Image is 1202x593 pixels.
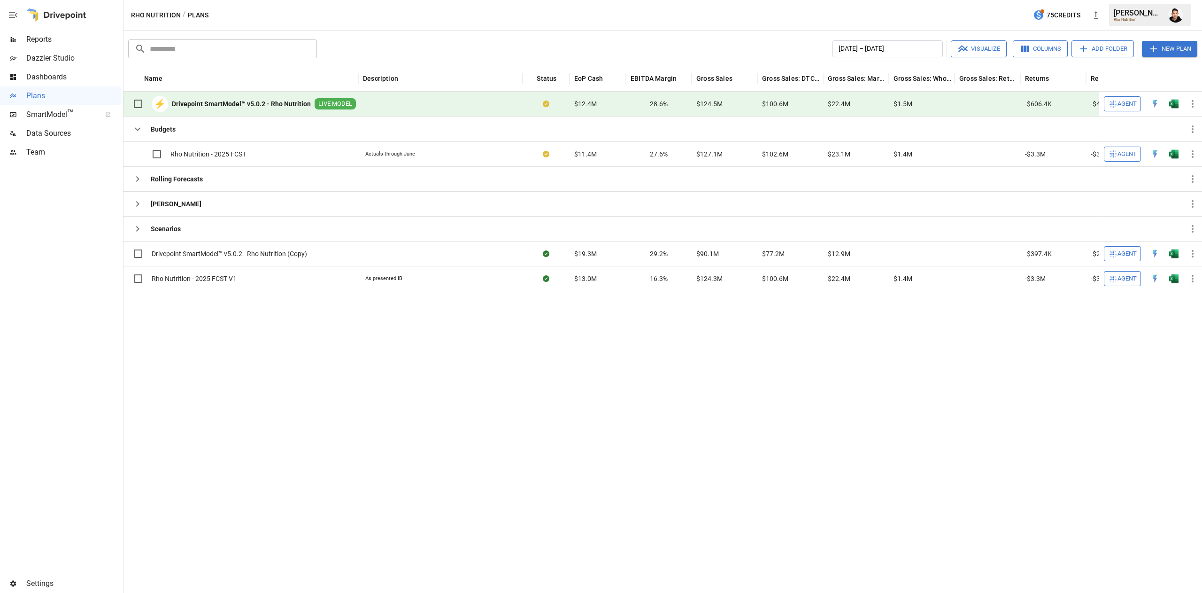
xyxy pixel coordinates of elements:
span: Agent [1117,99,1137,109]
b: Drivepoint SmartModel™ v5.0.2 - Rho Nutrition [172,99,311,109]
span: Agent [1117,273,1137,284]
button: New Plan [1142,41,1197,57]
span: $100.6M [762,274,788,283]
span: Data Sources [26,128,121,139]
span: Rho Nutrition - 2025 FCST V1 [152,274,237,283]
span: Plans [26,90,121,101]
span: -$3.3M [1025,274,1046,283]
span: Agent [1117,249,1137,259]
span: Agent [1117,149,1137,160]
span: $1.5M [894,99,912,109]
div: Open in Excel [1169,249,1179,258]
div: Open in Quick Edit [1150,249,1160,258]
div: Open in Quick Edit [1150,99,1160,109]
div: Name [144,75,162,82]
button: Agent [1104,271,1141,286]
span: $22.4M [828,99,850,109]
span: -$397.4K [1025,249,1052,258]
div: Gross Sales [696,75,732,82]
button: Rho Nutrition [131,9,181,21]
img: quick-edit-flash.b8aec18c.svg [1150,99,1160,109]
span: 29.2% [650,249,668,258]
b: Rolling Forecasts [151,174,203,184]
div: EBITDA Margin [631,75,677,82]
span: $124.3M [696,274,723,283]
span: -$423.4K [1091,99,1117,109]
div: EoP Cash [574,75,603,82]
button: Columns [1013,40,1068,57]
div: Sync complete [543,274,549,283]
span: $90.1M [696,249,719,258]
span: $13.0M [574,274,597,283]
div: Gross Sales: Marketplace [828,75,886,82]
div: Open in Quick Edit [1150,149,1160,159]
div: Status [537,75,556,82]
span: -$606.4K [1025,99,1052,109]
span: $19.3M [574,249,597,258]
span: $124.5M [696,99,723,109]
span: $22.4M [828,274,850,283]
span: $12.9M [828,249,850,258]
div: Gross Sales: DTC Online [762,75,820,82]
div: Your plan has changes in Excel that are not reflected in the Drivepoint Data Warehouse, select "S... [543,149,549,159]
span: $127.1M [696,149,723,159]
img: g5qfjXmAAAAABJRU5ErkJggg== [1169,99,1179,109]
div: [PERSON_NAME] [1114,8,1163,17]
div: Open in Excel [1169,99,1179,109]
span: -$3.1M [1091,149,1111,159]
b: Budgets [151,125,176,134]
span: $102.6M [762,149,788,159]
div: Gross Sales: Wholesale [894,75,951,82]
div: Your plan has changes in Excel that are not reflected in the Drivepoint Data Warehouse, select "S... [543,99,549,109]
span: Team [26,147,121,158]
span: Dashboards [26,71,121,83]
span: ™ [67,108,74,119]
div: Open in Excel [1169,149,1179,159]
span: Drivepoint SmartModel™ v5.0.2 - Rho Nutrition (Copy) [152,249,307,258]
div: Sync complete [543,249,549,258]
span: LIVE MODEL [315,100,356,109]
span: SmartModel [26,109,95,120]
div: Returns [1025,75,1049,82]
img: quick-edit-flash.b8aec18c.svg [1150,249,1160,258]
span: $1.4M [894,149,912,159]
button: New version available, click to update! [1086,6,1105,24]
span: -$3.3M [1025,149,1046,159]
div: ⚡ [152,96,168,112]
span: 27.6% [650,149,668,159]
button: Visualize [951,40,1007,57]
div: Actuals through June [365,150,415,158]
b: [PERSON_NAME] [151,199,201,209]
span: $77.2M [762,249,785,258]
span: Settings [26,578,121,589]
div: As presented IB [365,275,402,282]
div: / [183,9,186,21]
img: quick-edit-flash.b8aec18c.svg [1150,149,1160,159]
span: $11.4M [574,149,597,159]
button: Agent [1104,246,1141,261]
span: Rho Nutrition - 2025 FCST [170,149,246,159]
div: Description [363,75,398,82]
div: Open in Excel [1169,274,1179,283]
span: 75 Credits [1047,9,1080,21]
div: Open in Quick Edit [1150,274,1160,283]
span: $23.1M [828,149,850,159]
button: Agent [1104,96,1141,111]
img: g5qfjXmAAAAABJRU5ErkJggg== [1169,249,1179,258]
span: Reports [26,34,121,45]
img: g5qfjXmAAAAABJRU5ErkJggg== [1169,149,1179,159]
span: -$3.1M [1091,274,1111,283]
button: Add Folder [1071,40,1134,57]
img: g5qfjXmAAAAABJRU5ErkJggg== [1169,274,1179,283]
img: Francisco Sanchez [1168,8,1183,23]
img: quick-edit-flash.b8aec18c.svg [1150,274,1160,283]
span: 28.6% [650,99,668,109]
button: [DATE] – [DATE] [832,40,943,57]
div: Gross Sales: Retail [959,75,1017,82]
div: Returns: DTC Online [1091,75,1148,82]
button: Agent [1104,147,1141,162]
span: $1.4M [894,274,912,283]
span: -$284.1K [1091,249,1117,258]
span: $12.4M [574,99,597,109]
